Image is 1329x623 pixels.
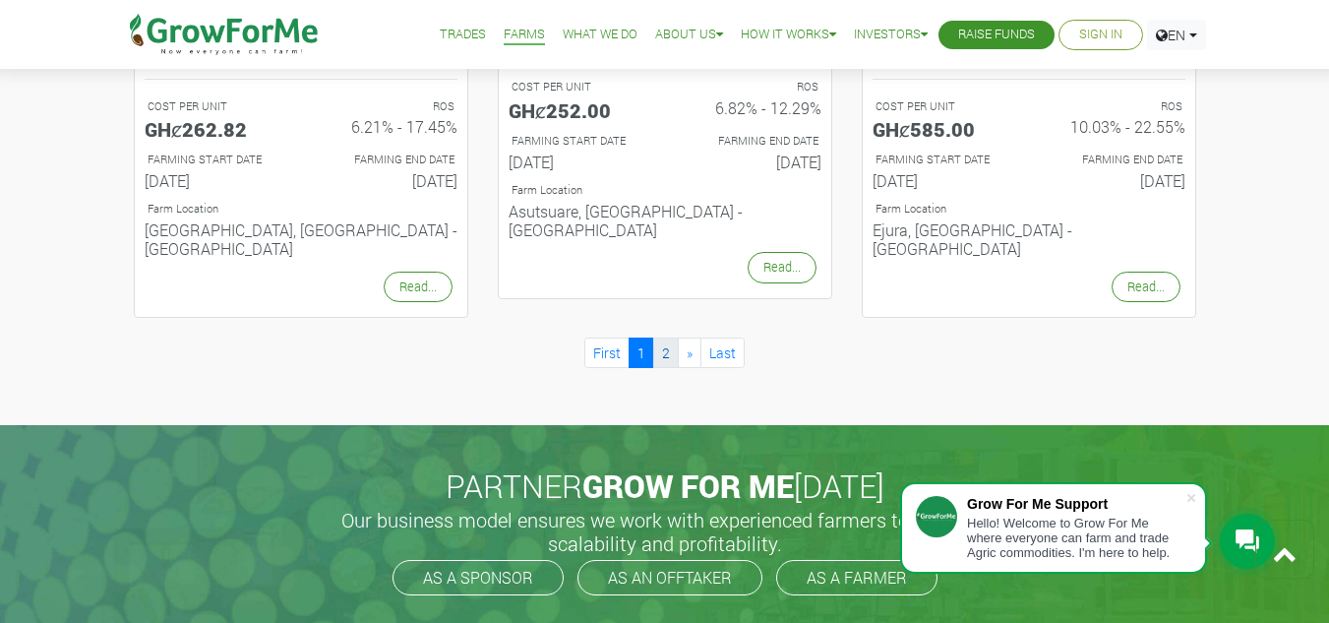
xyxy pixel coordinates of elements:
div: Hello! Welcome to Grow For Me where everyone can farm and trade Agric commodities. I'm here to help. [967,516,1185,560]
a: AS A SPONSOR [393,560,564,595]
a: First [584,338,630,368]
h6: 6.21% - 17.45% [316,117,457,136]
p: FARMING END DATE [683,133,818,150]
a: What We Do [563,25,637,45]
h6: [GEOGRAPHIC_DATA], [GEOGRAPHIC_DATA] - [GEOGRAPHIC_DATA] [145,220,457,258]
p: Location of Farm [148,201,454,218]
a: How it Works [741,25,836,45]
h6: 6.82% - 12.29% [680,98,821,117]
a: Sign In [1079,25,1122,45]
a: EN [1147,20,1206,50]
a: Read... [748,252,816,282]
p: ROS [683,79,818,95]
a: AS A FARMER [776,560,937,595]
h6: [DATE] [1044,171,1185,190]
a: 1 [629,338,654,368]
a: Investors [854,25,928,45]
p: COST PER UNIT [148,98,283,115]
p: ROS [319,98,454,115]
h6: [DATE] [680,153,821,171]
span: GROW FOR ME [582,465,794,507]
h5: Our business model ensures we work with experienced farmers to promote scalability and profitabil... [321,508,1009,555]
p: FARMING START DATE [876,152,1011,168]
a: Raise Funds [958,25,1035,45]
p: FARMING END DATE [1047,152,1182,168]
h5: GHȼ262.82 [145,117,286,141]
h6: [DATE] [509,153,650,171]
p: FARMING END DATE [319,152,454,168]
p: Location of Farm [876,201,1182,218]
a: AS AN OFFTAKER [577,560,762,595]
div: Grow For Me Support [967,496,1185,512]
a: Farms [504,25,545,45]
span: » [687,343,693,362]
nav: Page Navigation [134,338,1196,368]
h6: [DATE] [316,171,457,190]
h6: [DATE] [873,171,1014,190]
h5: GHȼ585.00 [873,117,1014,141]
h5: GHȼ252.00 [509,98,650,122]
p: Location of Farm [512,182,818,199]
a: Read... [384,272,453,302]
p: ROS [1047,98,1182,115]
h6: [DATE] [145,171,286,190]
p: FARMING START DATE [512,133,647,150]
h2: PARTNER [DATE] [127,467,1203,505]
a: Trades [440,25,486,45]
h6: Ejura, [GEOGRAPHIC_DATA] - [GEOGRAPHIC_DATA] [873,220,1185,258]
a: Read... [1112,272,1180,302]
p: COST PER UNIT [876,98,1011,115]
a: About Us [655,25,723,45]
a: Last [700,338,745,368]
p: FARMING START DATE [148,152,283,168]
p: COST PER UNIT [512,79,647,95]
h6: Asutsuare, [GEOGRAPHIC_DATA] - [GEOGRAPHIC_DATA] [509,202,821,239]
h6: 10.03% - 22.55% [1044,117,1185,136]
a: 2 [653,338,679,368]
